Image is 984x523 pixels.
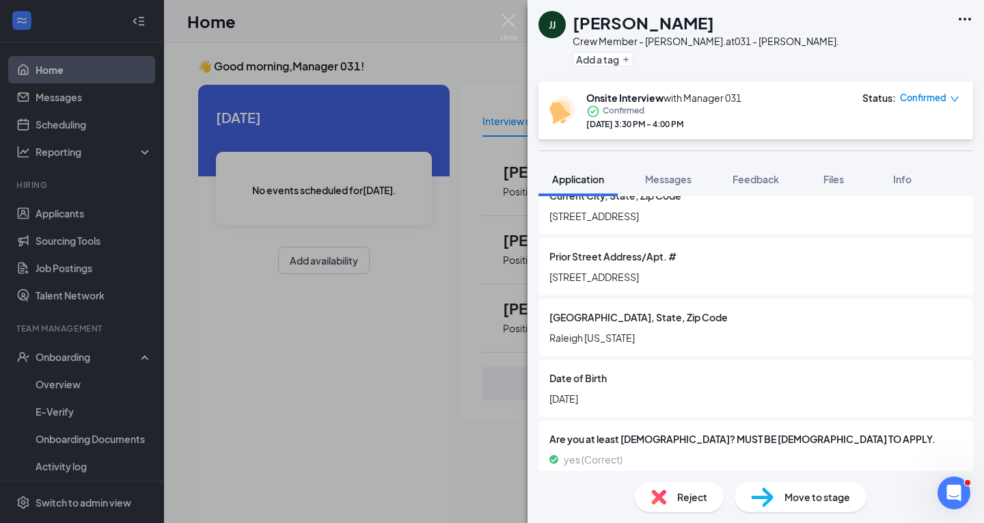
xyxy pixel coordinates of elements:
span: Current City, State, Zip Code [549,188,681,203]
b: Onsite Interview [586,92,664,104]
span: Confirmed [603,105,644,118]
svg: Ellipses [957,11,973,27]
span: [STREET_ADDRESS] [549,269,962,284]
div: JJ [549,18,556,31]
span: Feedback [733,173,779,185]
iframe: Intercom live chat [938,477,970,509]
span: Are you at least [DEMOGRAPHIC_DATA]? MUST BE [DEMOGRAPHIC_DATA] TO APPLY. [549,431,962,446]
svg: CheckmarkCircle [586,105,600,118]
span: yes (Correct) [564,452,623,467]
div: [DATE] 3:30 PM - 4:00 PM [586,118,741,130]
span: Messages [645,173,692,185]
span: Date of Birth [549,371,607,386]
span: Raleigh [US_STATE] [549,330,962,345]
span: Reject [677,490,707,505]
span: [DATE] [549,391,962,406]
button: PlusAdd a tag [573,52,633,66]
span: Files [823,173,844,185]
span: Confirmed [900,91,946,105]
div: with Manager 031 [586,91,741,105]
span: Info [893,173,912,185]
span: Move to stage [784,490,850,505]
span: [GEOGRAPHIC_DATA], State, Zip Code [549,310,728,325]
span: down [950,94,959,104]
div: Status : [862,91,896,105]
h1: [PERSON_NAME] [573,11,714,34]
span: [STREET_ADDRESS] [549,209,962,224]
span: Application [552,173,604,185]
svg: Plus [622,55,630,64]
span: Prior Street Address/Apt. # [549,249,676,264]
div: Crew Member - [PERSON_NAME]. at 031 - [PERSON_NAME]. [573,34,839,48]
